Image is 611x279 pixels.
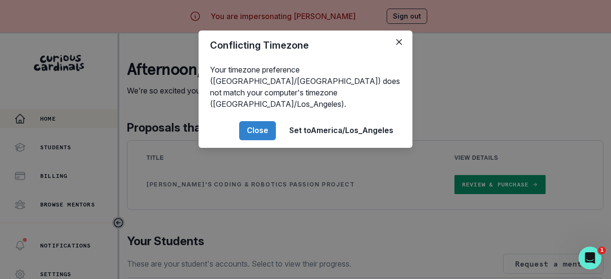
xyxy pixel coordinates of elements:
[579,247,601,269] iframe: Intercom live chat
[199,31,412,60] header: Conflicting Timezone
[598,247,606,254] span: 1
[391,34,407,50] button: Close
[282,121,401,140] button: Set toAmerica/Los_Angeles
[239,121,276,140] button: Close
[199,60,412,114] div: Your timezone preference ([GEOGRAPHIC_DATA]/[GEOGRAPHIC_DATA]) does not match your computer's tim...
